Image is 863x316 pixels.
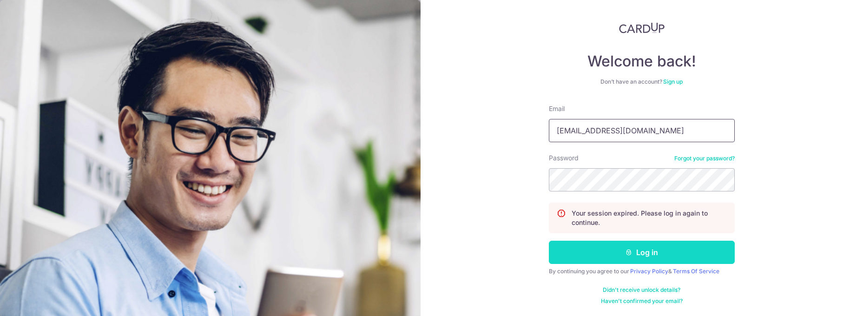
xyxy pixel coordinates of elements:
[619,22,665,33] img: CardUp Logo
[549,52,735,71] h4: Welcome back!
[572,209,727,227] p: Your session expired. Please log in again to continue.
[549,104,565,113] label: Email
[674,155,735,162] a: Forgot your password?
[673,268,719,275] a: Terms Of Service
[549,78,735,86] div: Don’t have an account?
[549,153,579,163] label: Password
[663,78,683,85] a: Sign up
[603,286,680,294] a: Didn't receive unlock details?
[549,241,735,264] button: Log in
[549,119,735,142] input: Enter your Email
[549,268,735,275] div: By continuing you agree to our &
[601,297,683,305] a: Haven't confirmed your email?
[630,268,668,275] a: Privacy Policy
